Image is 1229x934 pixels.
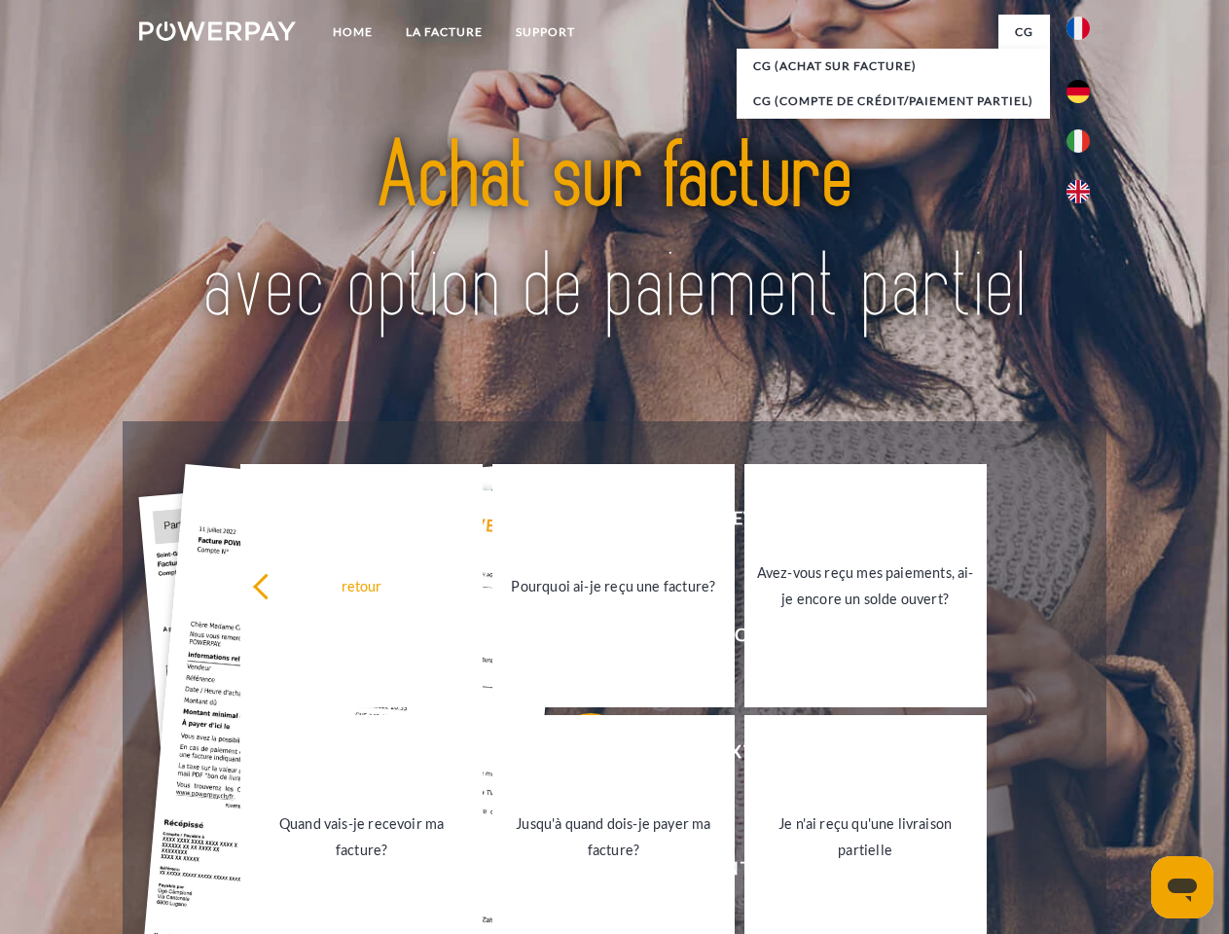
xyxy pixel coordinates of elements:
img: logo-powerpay-white.svg [139,21,296,41]
img: it [1066,129,1090,153]
a: LA FACTURE [389,15,499,50]
div: Avez-vous reçu mes paiements, ai-je encore un solde ouvert? [756,559,975,612]
div: Quand vais-je recevoir ma facture? [252,810,471,863]
img: title-powerpay_fr.svg [186,93,1043,373]
iframe: Bouton de lancement de la fenêtre de messagerie [1151,856,1213,918]
a: CG [998,15,1050,50]
div: Jusqu'à quand dois-je payer ma facture? [504,810,723,863]
img: en [1066,180,1090,203]
a: Home [316,15,389,50]
div: Pourquoi ai-je reçu une facture? [504,572,723,598]
a: CG (achat sur facture) [737,49,1050,84]
a: Support [499,15,592,50]
div: Je n'ai reçu qu'une livraison partielle [756,810,975,863]
img: de [1066,80,1090,103]
a: CG (Compte de crédit/paiement partiel) [737,84,1050,119]
a: Avez-vous reçu mes paiements, ai-je encore un solde ouvert? [744,464,987,707]
div: retour [252,572,471,598]
img: fr [1066,17,1090,40]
